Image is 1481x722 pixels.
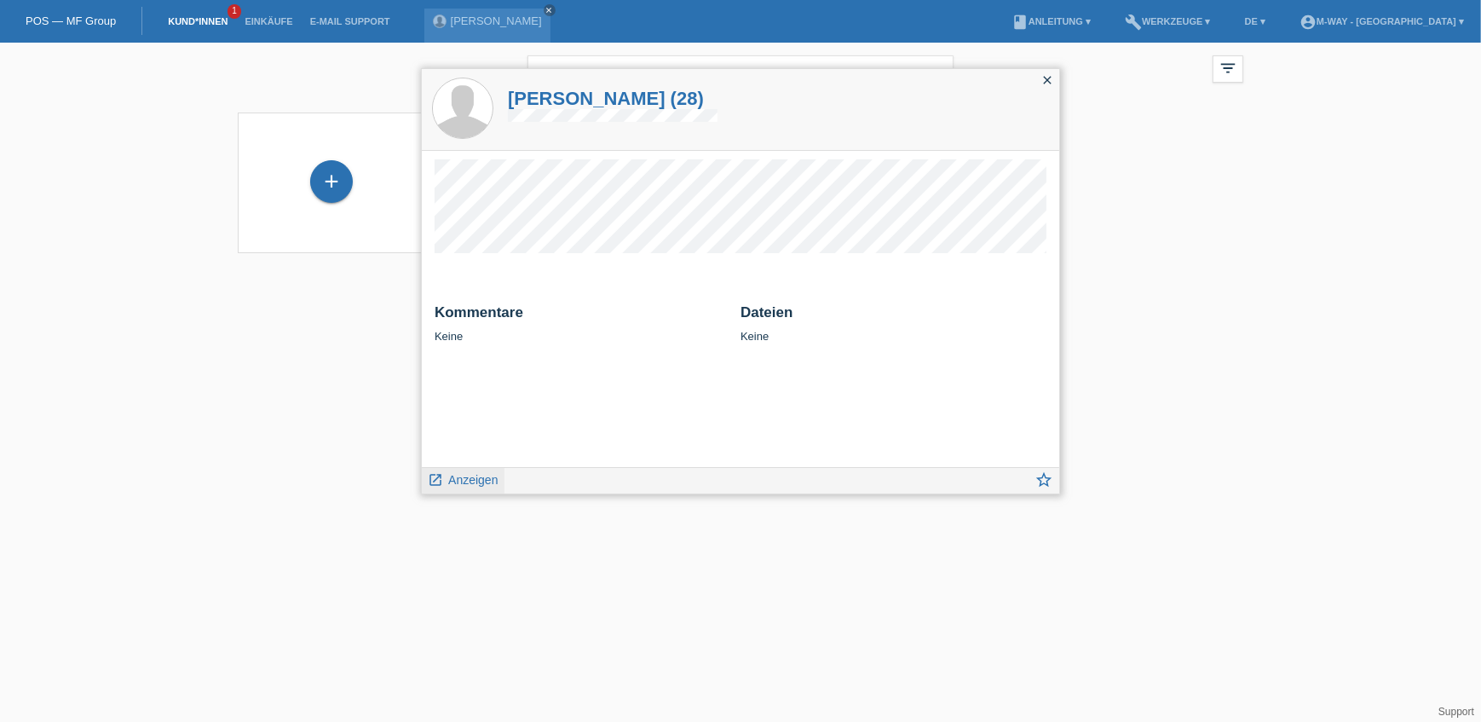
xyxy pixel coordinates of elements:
[1299,14,1317,31] i: account_circle
[740,304,1046,343] div: Keine
[740,304,1046,330] h2: Dateien
[302,16,399,26] a: E-Mail Support
[1236,16,1274,26] a: DE ▾
[451,14,542,27] a: [PERSON_NAME]
[448,473,498,487] span: Anzeigen
[228,4,241,19] span: 1
[1034,471,1053,489] i: star_border
[544,4,556,16] a: close
[26,14,116,27] a: POS — MF Group
[1040,73,1054,87] i: close
[508,88,717,109] a: [PERSON_NAME] (28)
[1219,59,1237,78] i: filter_list
[1034,472,1053,494] a: star_border
[1011,14,1029,31] i: book
[1125,14,1142,31] i: build
[435,304,728,330] h2: Kommentare
[527,55,954,95] input: Suche...
[1438,706,1474,718] a: Support
[545,6,554,14] i: close
[1116,16,1219,26] a: buildWerkzeuge ▾
[159,16,236,26] a: Kund*innen
[311,167,352,196] div: Kund*in hinzufügen
[435,304,728,343] div: Keine
[925,65,945,85] i: close
[1003,16,1099,26] a: bookAnleitung ▾
[236,16,301,26] a: Einkäufe
[428,472,443,488] i: launch
[1291,16,1472,26] a: account_circlem-way - [GEOGRAPHIC_DATA] ▾
[428,468,498,489] a: launch Anzeigen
